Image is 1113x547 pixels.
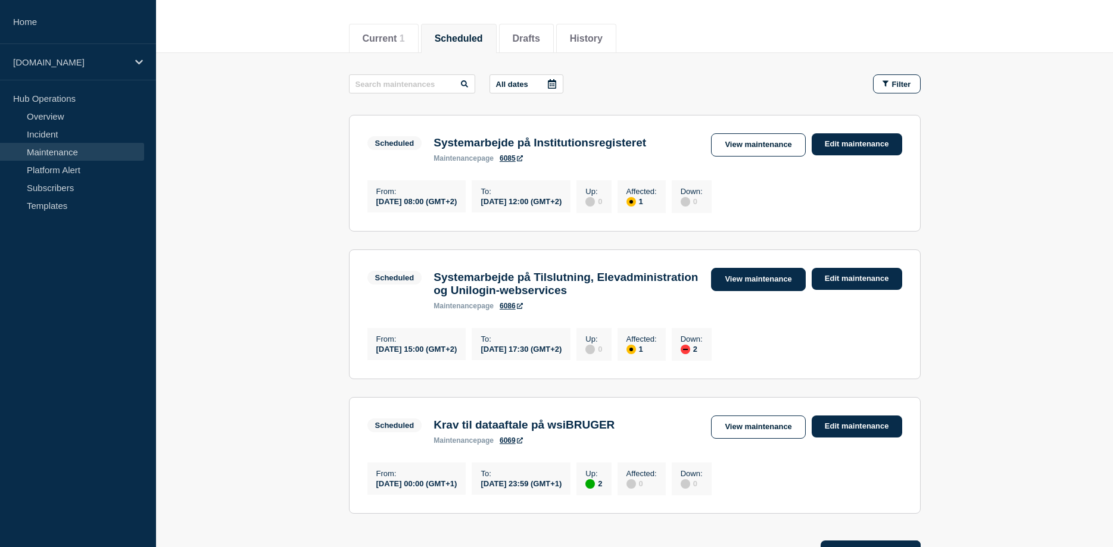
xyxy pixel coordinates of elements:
div: disabled [585,345,595,354]
a: View maintenance [711,415,805,439]
p: Down : [681,335,703,343]
p: Up : [585,469,602,478]
div: Scheduled [375,139,414,148]
p: page [434,154,494,162]
div: [DATE] 15:00 (GMT+2) [376,343,457,354]
div: affected [626,197,636,207]
span: Filter [892,80,911,89]
div: [DATE] 17:30 (GMT+2) [481,343,562,354]
p: Affected : [626,335,657,343]
div: [DATE] 23:59 (GMT+1) [481,478,562,488]
div: [DATE] 08:00 (GMT+2) [376,196,457,206]
p: Up : [585,335,602,343]
div: 0 [585,343,602,354]
a: 6069 [500,436,523,445]
div: Scheduled [375,421,414,430]
div: disabled [681,197,690,207]
span: maintenance [434,302,477,310]
a: Edit maintenance [812,415,902,437]
div: down [681,345,690,354]
div: 0 [585,196,602,207]
button: All dates [490,74,563,93]
a: 6086 [500,302,523,310]
p: To : [481,187,562,196]
div: Scheduled [375,273,414,282]
a: View maintenance [711,268,805,291]
p: Down : [681,187,703,196]
p: From : [376,335,457,343]
h3: Systemarbejde på Tilslutning, Elevadministration og Unilogin-webservices [434,271,699,297]
div: disabled [585,197,595,207]
input: Search maintenances [349,74,475,93]
div: 2 [681,343,703,354]
p: From : [376,469,457,478]
p: Up : [585,187,602,196]
div: 2 [585,478,602,489]
button: Scheduled [435,33,483,44]
p: [DOMAIN_NAME] [13,57,127,67]
div: disabled [626,479,636,489]
div: disabled [681,479,690,489]
button: History [570,33,603,44]
p: To : [481,469,562,478]
div: 0 [626,478,657,489]
a: Edit maintenance [812,133,902,155]
span: maintenance [434,154,477,162]
h3: Krav til dataaftale på wsiBRUGER [434,418,615,432]
div: 0 [681,196,703,207]
div: 0 [681,478,703,489]
p: All dates [496,80,528,89]
div: [DATE] 00:00 (GMT+1) [376,478,457,488]
div: affected [626,345,636,354]
span: maintenance [434,436,477,445]
div: 1 [626,343,657,354]
h3: Systemarbejde på Institutionsregisteret [434,136,646,149]
div: [DATE] 12:00 (GMT+2) [481,196,562,206]
div: 1 [626,196,657,207]
div: up [585,479,595,489]
a: 6085 [500,154,523,162]
p: page [434,436,494,445]
p: Affected : [626,469,657,478]
span: 1 [400,33,405,43]
button: Filter [873,74,921,93]
a: View maintenance [711,133,805,157]
p: Affected : [626,187,657,196]
button: Drafts [513,33,540,44]
button: Current 1 [363,33,405,44]
a: Edit maintenance [812,268,902,290]
p: From : [376,187,457,196]
p: Down : [681,469,703,478]
p: To : [481,335,562,343]
p: page [434,302,494,310]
